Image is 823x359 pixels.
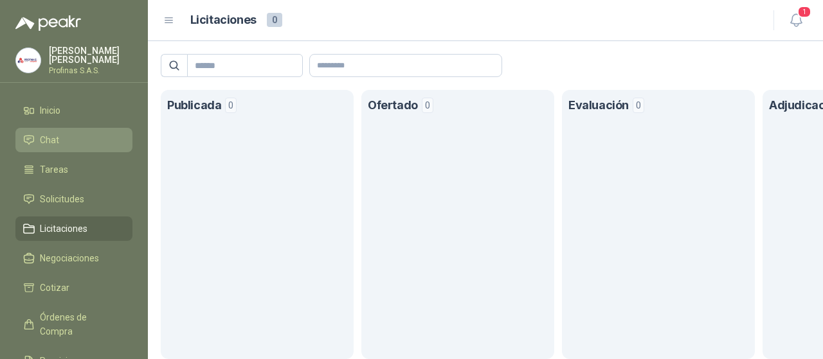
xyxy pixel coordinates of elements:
[422,98,433,113] span: 0
[784,9,808,32] button: 1
[15,305,132,344] a: Órdenes de Compra
[40,133,59,147] span: Chat
[40,281,69,295] span: Cotizar
[15,276,132,300] a: Cotizar
[15,216,132,241] a: Licitaciones
[368,96,418,115] h1: Ofertado
[40,103,60,118] span: Inicio
[49,67,132,74] p: Profinas S.A.S.
[633,98,644,113] span: 0
[190,11,257,30] h1: Licitaciones
[797,6,811,18] span: 1
[40,222,87,236] span: Licitaciones
[225,98,237,113] span: 0
[49,46,132,64] p: [PERSON_NAME] [PERSON_NAME]
[167,96,221,115] h1: Publicada
[267,13,282,27] span: 0
[40,162,68,177] span: Tareas
[15,246,132,270] a: Negociaciones
[16,48,41,73] img: Company Logo
[40,192,84,206] span: Solicitudes
[15,15,81,31] img: Logo peakr
[40,310,120,338] span: Órdenes de Compra
[15,128,132,152] a: Chat
[40,251,99,265] span: Negociaciones
[15,187,132,211] a: Solicitudes
[15,98,132,123] a: Inicio
[15,157,132,182] a: Tareas
[568,96,629,115] h1: Evaluación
